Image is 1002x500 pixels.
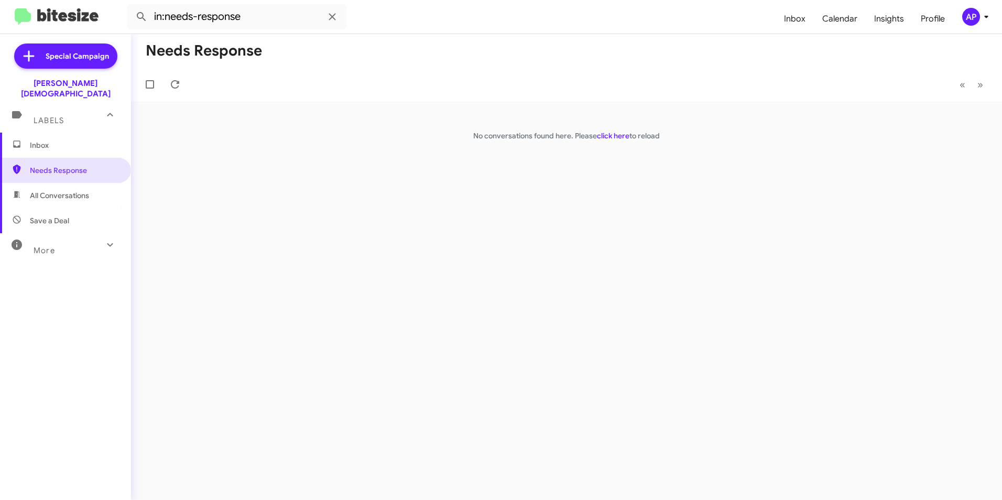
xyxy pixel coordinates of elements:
a: Special Campaign [14,44,117,69]
span: Save a Deal [30,215,69,226]
span: » [977,78,983,91]
span: Labels [34,116,64,125]
span: Needs Response [30,165,119,176]
input: Search [127,4,347,29]
a: click here [597,131,629,140]
button: Next [971,74,989,95]
span: Special Campaign [46,51,109,61]
p: No conversations found here. Please to reload [131,131,1002,141]
a: Insights [866,4,912,34]
nav: Page navigation example [954,74,989,95]
a: Inbox [776,4,814,34]
span: All Conversations [30,190,89,201]
span: Inbox [30,140,119,150]
span: More [34,246,55,255]
h1: Needs Response [146,42,262,59]
button: AP [953,8,990,26]
a: Calendar [814,4,866,34]
a: Profile [912,4,953,34]
div: AP [962,8,980,26]
button: Previous [953,74,972,95]
span: « [960,78,965,91]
